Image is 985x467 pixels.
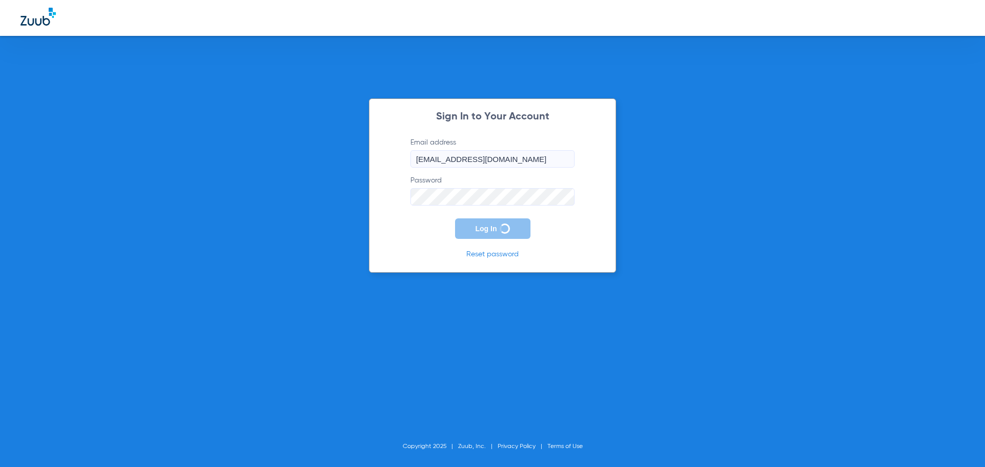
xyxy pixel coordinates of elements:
[410,137,575,168] label: Email address
[466,251,519,258] a: Reset password
[410,150,575,168] input: Email address
[476,225,497,233] span: Log In
[403,441,458,452] li: Copyright 2025
[547,443,583,450] a: Terms of Use
[498,443,536,450] a: Privacy Policy
[395,112,590,122] h2: Sign In to Your Account
[410,188,575,206] input: Password
[21,8,56,26] img: Zuub Logo
[410,175,575,206] label: Password
[458,441,498,452] li: Zuub, Inc.
[455,218,530,239] button: Log In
